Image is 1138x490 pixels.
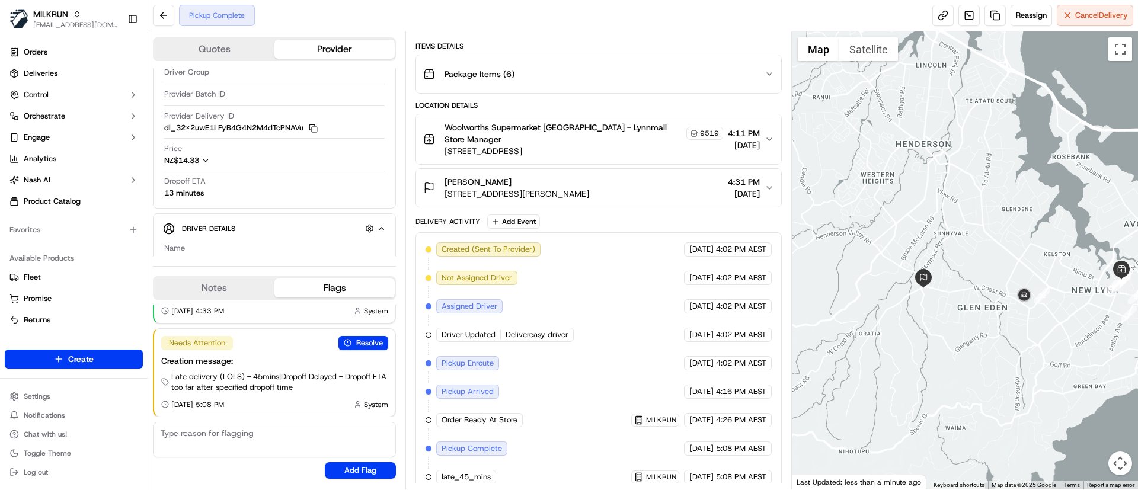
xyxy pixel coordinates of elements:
span: 9519 [700,129,719,138]
div: 2 [1117,270,1132,285]
button: Add Flag [325,462,396,479]
button: Notes [154,278,274,297]
button: Toggle fullscreen view [1108,37,1132,61]
button: Driver Details [163,219,386,238]
div: 20 [1114,274,1130,290]
span: [PERSON_NAME] [445,176,512,188]
span: Control [24,89,49,100]
button: Log out [5,464,143,481]
span: 4:02 PM AEST [716,244,766,255]
button: Show satellite imagery [839,37,898,61]
span: Created (Sent To Provider) [442,244,535,255]
button: Control [5,85,143,104]
span: Chat with us! [24,430,67,439]
button: Package Items (6) [416,55,781,93]
span: Engage [24,132,50,143]
a: Returns [9,315,138,325]
span: Assigned Driver [442,301,497,312]
button: Returns [5,310,143,329]
button: MILKRUN [634,472,676,482]
span: Orchestrate [24,111,65,121]
button: Engage [5,128,143,147]
button: dl_32x2uwE1LFyB4G4N2M4dTcPNAVu [164,123,318,133]
span: [DATE] [728,188,760,200]
button: NZ$14.33 [164,155,268,166]
button: Resolve [338,336,388,350]
div: Favorites [5,220,143,239]
a: Fleet [9,272,138,283]
span: [DATE] [689,301,714,312]
span: [DATE] [728,139,760,151]
span: 4:02 PM AEST [716,329,766,340]
span: 5:08 PM AEST [716,472,766,482]
span: [DATE] [689,358,714,369]
button: Show street map [798,37,839,61]
span: MILKRUN [646,415,676,425]
button: Reassign [1011,5,1052,26]
button: Settings [5,388,143,405]
div: 5 [1115,274,1131,290]
div: 21 [1104,280,1120,295]
span: Price [164,143,182,154]
span: late_45_mins [442,472,491,482]
span: Returns [24,315,50,325]
button: Notifications [5,407,143,424]
a: Promise [9,293,138,304]
span: Delivereasy driver [506,329,568,340]
div: 17 [1113,276,1129,291]
button: Add Event [487,214,540,229]
div: Delivereasy driver [164,255,227,265]
span: Fleet [24,272,41,283]
span: [DATE] [689,273,714,283]
span: Log out [24,467,48,477]
button: MILKRUN [33,8,68,20]
span: Pickup Enroute [442,358,494,369]
span: Toggle Theme [24,449,71,458]
button: Map camera controls [1108,451,1132,475]
span: Name [164,243,185,254]
span: Late delivery (LOLS) - 45mins | Dropoff Delayed - Dropoff ETA too far after specified dropoff time [171,371,388,393]
button: Chat with us! [5,426,143,443]
a: Open this area in Google Maps (opens a new window) [795,474,834,489]
span: [EMAIL_ADDRESS][DOMAIN_NAME] [33,20,118,30]
div: Needs Attention [161,336,233,350]
span: NZ$14.33 [164,155,199,165]
span: Driver Group [164,67,209,78]
span: Dropoff ETA [164,176,206,187]
div: 1 [1117,269,1133,284]
span: [DATE] [689,415,714,425]
span: [DATE] [689,443,714,454]
span: 4:02 PM AEST [716,358,766,369]
div: Delivery Activity [415,217,480,226]
div: Creation message: [161,355,388,367]
button: Nash AI [5,171,143,190]
span: 4:16 PM AEST [716,386,766,397]
span: Driver Details [182,224,235,233]
span: [DATE] [689,244,714,255]
button: Keyboard shortcuts [934,481,984,489]
span: [DATE] 5:08 PM [171,400,224,409]
button: Quotes [154,40,274,59]
div: Last Updated: less than a minute ago [792,475,926,489]
div: 19 [1112,276,1127,291]
div: Available Products [5,249,143,268]
button: Toggle Theme [5,445,143,462]
span: Nash AI [24,175,50,185]
a: Deliveries [5,64,143,83]
button: Woolworths Supermarket [GEOGRAPHIC_DATA] - Lynnmall Store Manager9519[STREET_ADDRESS]4:11 PM[DATE] [416,114,781,164]
button: [PERSON_NAME][STREET_ADDRESS][PERSON_NAME]4:31 PM[DATE] [416,169,781,207]
a: Report a map error [1087,482,1134,488]
div: 9 [1113,276,1128,292]
span: Deliveries [24,68,57,79]
span: [STREET_ADDRESS] [445,145,723,157]
span: [DATE] 4:33 PM [171,306,224,316]
span: [DATE] [689,386,714,397]
span: Driver Updated [442,329,496,340]
span: Provider Delivery ID [164,111,234,121]
span: Cancel Delivery [1075,10,1128,21]
span: 4:02 PM AEST [716,301,766,312]
span: 4:02 PM AEST [716,273,766,283]
span: Product Catalog [24,196,81,207]
div: 4 [1121,306,1137,321]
